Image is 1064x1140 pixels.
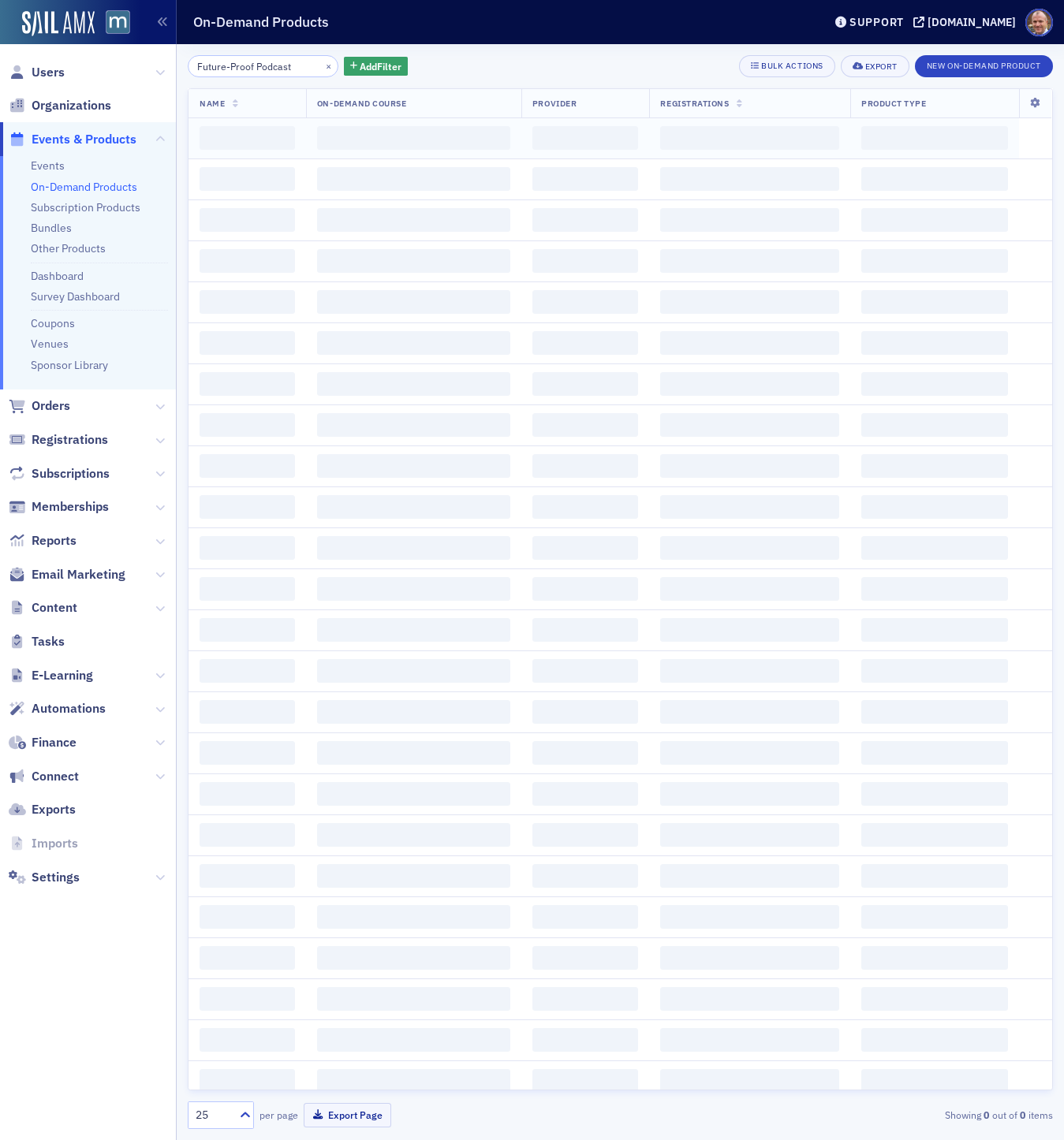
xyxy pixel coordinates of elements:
span: ‌ [861,290,1008,314]
span: Name [200,98,225,109]
span: ‌ [532,454,639,478]
a: Memberships [9,498,109,516]
a: SailAMX [22,11,95,36]
button: New On-Demand Product [915,55,1053,77]
span: ‌ [532,782,639,806]
span: ‌ [660,208,839,232]
span: ‌ [532,372,639,396]
span: ‌ [861,946,1008,970]
span: ‌ [317,618,510,642]
span: ‌ [317,167,510,191]
span: ‌ [317,290,510,314]
a: Settings [9,869,80,886]
span: ‌ [317,659,510,683]
span: Connect [32,768,79,785]
span: ‌ [660,536,839,560]
span: ‌ [660,1028,839,1052]
span: ‌ [660,618,839,642]
a: Email Marketing [9,566,125,583]
span: ‌ [317,208,510,232]
span: ‌ [200,536,295,560]
span: Email Marketing [32,566,125,583]
span: ‌ [861,782,1008,806]
button: [DOMAIN_NAME] [913,17,1021,28]
span: ‌ [200,905,295,929]
span: Content [32,599,77,617]
span: ‌ [317,126,510,150]
span: ‌ [200,659,295,683]
span: ‌ [861,249,1008,273]
span: ‌ [200,495,295,519]
span: ‌ [317,823,510,847]
button: AddFilter [344,57,409,76]
span: ‌ [660,1069,839,1093]
span: ‌ [317,577,510,601]
span: ‌ [861,987,1008,1011]
span: ‌ [317,249,510,273]
img: SailAMX [106,10,130,35]
span: ‌ [861,577,1008,601]
span: ‌ [660,495,839,519]
a: Connect [9,768,79,785]
span: ‌ [200,208,295,232]
span: ‌ [200,1028,295,1052]
button: Bulk Actions [739,55,834,77]
a: Finance [9,734,77,751]
div: Showing out of items [775,1108,1053,1122]
a: Tasks [9,633,65,650]
a: Subscriptions [9,465,110,482]
span: ‌ [200,864,295,888]
span: ‌ [317,536,510,560]
span: ‌ [660,167,839,191]
span: ‌ [861,823,1008,847]
span: ‌ [861,905,1008,929]
span: ‌ [660,864,839,888]
span: E-Learning [32,667,93,684]
span: Product Type [861,98,926,109]
span: ‌ [861,167,1008,191]
span: ‌ [660,741,839,765]
span: ‌ [532,290,639,314]
span: ‌ [200,290,295,314]
span: ‌ [861,864,1008,888]
label: per page [259,1108,298,1122]
span: ‌ [317,413,510,437]
span: ‌ [532,946,639,970]
span: Finance [32,734,77,751]
span: ‌ [200,413,295,437]
span: ‌ [660,905,839,929]
span: Exports [32,801,76,818]
h1: On-Demand Products [193,13,329,32]
span: Users [32,64,65,81]
a: Content [9,599,77,617]
button: Export [841,55,909,77]
span: Reports [32,532,77,550]
span: Registrations [660,98,729,109]
button: × [322,58,336,73]
span: ‌ [660,290,839,314]
a: Dashboard [31,269,84,283]
div: Support [849,15,904,29]
span: ‌ [200,126,295,150]
span: ‌ [861,495,1008,519]
span: ‌ [532,905,639,929]
span: ‌ [660,577,839,601]
span: Organizations [32,97,111,114]
span: ‌ [200,741,295,765]
a: Events [31,158,65,173]
a: Reports [9,532,77,550]
span: ‌ [532,577,639,601]
span: ‌ [660,126,839,150]
span: Orders [32,397,70,415]
span: ‌ [200,454,295,478]
span: ‌ [532,1069,639,1093]
div: Export [865,62,898,71]
span: ‌ [532,823,639,847]
span: ‌ [660,413,839,437]
span: ‌ [317,946,510,970]
span: ‌ [200,987,295,1011]
span: ‌ [861,1028,1008,1052]
span: ‌ [317,372,510,396]
span: ‌ [532,495,639,519]
span: ‌ [660,823,839,847]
